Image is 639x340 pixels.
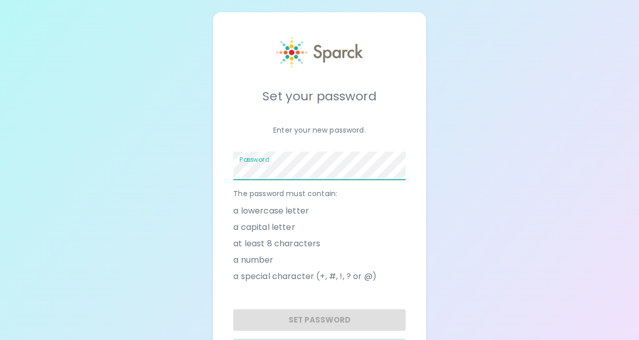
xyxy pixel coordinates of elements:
img: Sparck logo [276,37,362,68]
p: The password must contain: [233,188,405,199]
h5: Set your password [233,88,405,104]
label: Password [239,155,269,164]
span: a special character (+, #, !, ? or @) [233,270,377,283]
span: a capital letter [233,221,295,233]
p: Enter your new password. [233,125,405,135]
span: a lowercase letter [233,205,309,217]
span: a number [233,254,273,266]
span: at least 8 characters [233,238,320,250]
